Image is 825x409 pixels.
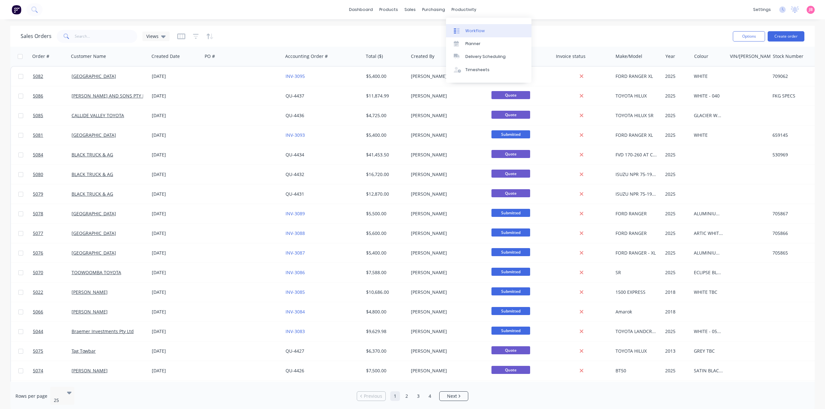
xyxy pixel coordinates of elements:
[33,73,43,79] span: 5082
[364,393,382,399] span: Previous
[366,269,404,276] div: $7,588.00
[366,367,404,374] div: $7,500.00
[616,191,658,197] div: ISUZU NPR 75-190 MWB
[772,152,822,158] div: 530969
[411,210,482,217] div: [PERSON_NAME]
[286,73,305,79] a: INV-3095
[773,53,803,60] div: Stock Number
[33,171,43,178] span: 5080
[152,367,200,374] div: [DATE]
[152,191,200,197] div: [DATE]
[447,393,457,399] span: Next
[694,328,723,335] div: WHITE - 058 - POWDERCOATED
[286,269,305,275] a: INV-3086
[354,391,471,401] ul: Pagination
[152,132,200,138] div: [DATE]
[809,7,813,13] span: JB
[33,204,72,223] a: 5078
[772,250,822,256] div: 705865
[440,393,468,399] a: Next page
[465,67,490,73] div: Timesheets
[491,268,530,276] span: Submitted
[665,171,687,178] div: 2025
[665,230,687,237] div: 2025
[772,73,822,79] div: 709062
[556,53,586,60] div: Invoice status
[286,152,304,158] a: QU-4434
[491,307,530,315] span: Submitted
[33,289,43,295] span: 5022
[772,132,822,138] div: 659145
[616,250,658,256] div: FORD RANGER - XL
[366,171,404,178] div: $16,720.00
[152,171,200,178] div: [DATE]
[694,112,723,119] div: GLACIER WHITE
[152,112,200,119] div: [DATE]
[694,367,723,374] div: SATIN BLACK/ WHITE - 527
[411,328,482,335] div: [PERSON_NAME]
[694,53,708,60] div: Colour
[72,210,116,217] a: [GEOGRAPHIC_DATA]
[730,53,775,60] div: VIN/[PERSON_NAME]
[72,112,124,118] a: CALLIDE VALLEY TOYOTA
[346,5,376,14] a: dashboard
[33,309,43,315] span: 5066
[152,348,200,354] div: [DATE]
[72,171,113,177] a: BLACK TRUCK & AG
[72,132,116,138] a: [GEOGRAPHIC_DATA]
[33,210,43,217] span: 5078
[616,171,658,178] div: ISUZU NPR 75-190 MLWB
[665,309,687,315] div: 2018
[665,93,687,99] div: 2025
[491,287,530,295] span: Submitted
[21,33,52,39] h1: Sales Orders
[694,210,723,217] div: ALUMINIUM - PMPHT
[411,93,482,99] div: [PERSON_NAME]
[152,152,200,158] div: [DATE]
[694,289,723,295] div: WHITE TBC
[390,391,400,401] a: Page 1 is your current page
[616,152,658,158] div: FVD 170-260 AT C65
[72,328,134,334] a: Braemer Investments Pty Ltd
[665,191,687,197] div: 2025
[411,367,482,374] div: [PERSON_NAME]
[694,230,723,237] div: ARTIC WHITE - PMYFU
[33,341,72,361] a: 5075
[152,210,200,217] div: [DATE]
[357,393,385,399] a: Previous page
[33,67,72,86] a: 5082
[286,112,304,118] a: QU-4436
[72,230,116,236] a: [GEOGRAPHIC_DATA]
[465,28,485,34] div: Workflow
[694,132,723,138] div: WHITE
[205,53,215,60] div: PO #
[491,111,530,119] span: Quote
[411,112,482,119] div: [PERSON_NAME]
[411,289,482,295] div: [PERSON_NAME]
[411,269,482,276] div: [PERSON_NAME]
[33,230,43,237] span: 5077
[616,309,658,315] div: Amarok
[491,150,530,158] span: Quote
[616,93,658,99] div: TOYOTA HILUX
[72,93,150,99] a: [PERSON_NAME] AND SONS PTY LTD
[665,328,687,335] div: 2025
[152,269,200,276] div: [DATE]
[286,93,304,99] a: QU-4437
[411,191,482,197] div: [PERSON_NAME]
[33,184,72,204] a: 5079
[15,393,47,399] span: Rows per page
[411,171,482,178] div: [PERSON_NAME]
[366,132,404,138] div: $5,400.00
[411,348,482,354] div: [PERSON_NAME]
[33,361,72,380] a: 5074
[33,263,72,282] a: 5070
[694,73,723,79] div: WHITE
[152,73,200,79] div: [DATE]
[33,243,72,263] a: 5076
[366,53,383,60] div: Total ($)
[446,37,531,50] a: Planner
[33,224,72,243] a: 5077
[616,53,642,60] div: Make/Model
[33,152,43,158] span: 5084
